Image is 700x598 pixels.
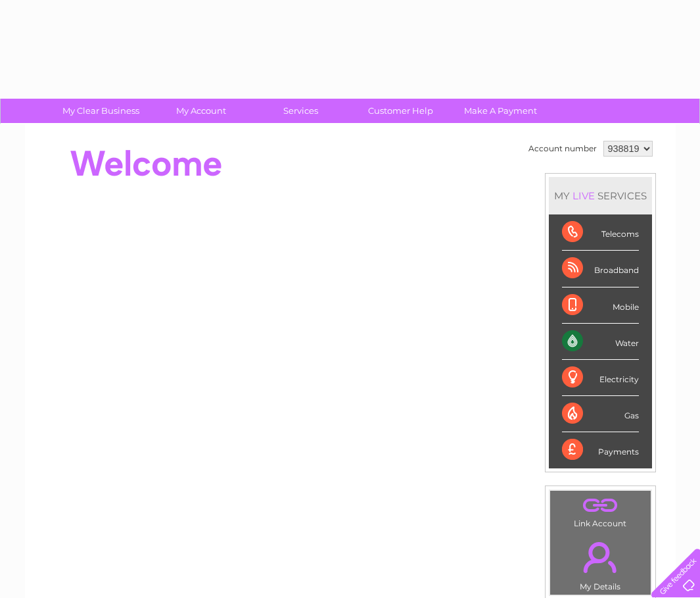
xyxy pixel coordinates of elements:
a: My Account [147,99,255,123]
a: Make A Payment [446,99,555,123]
div: Payments [562,432,639,468]
a: . [553,494,647,517]
a: My Clear Business [47,99,155,123]
div: Water [562,324,639,360]
td: Link Account [549,490,651,532]
td: Account number [525,137,600,160]
a: . [553,534,647,580]
div: Broadband [562,251,639,287]
a: Services [246,99,355,123]
div: Gas [562,396,639,432]
div: Mobile [562,287,639,324]
div: Telecoms [562,214,639,251]
div: MY SERVICES [549,177,652,214]
td: My Details [549,531,651,595]
div: LIVE [570,189,597,202]
div: Electricity [562,360,639,396]
a: Customer Help [346,99,455,123]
